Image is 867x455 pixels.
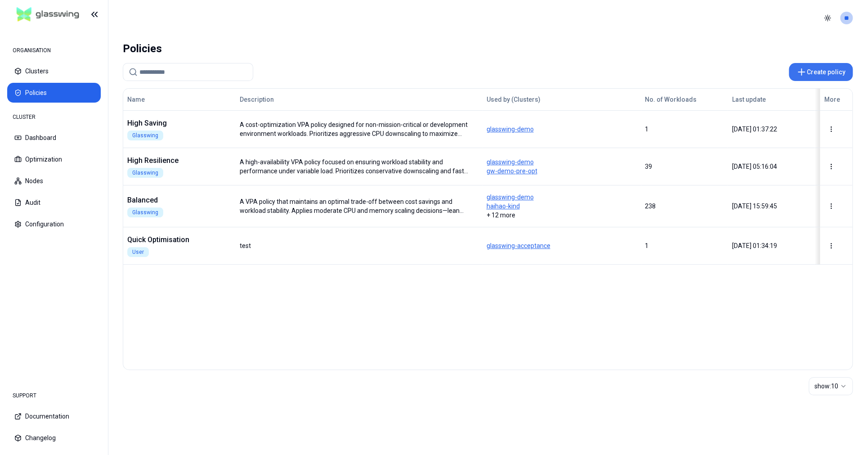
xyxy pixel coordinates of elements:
div: High Resilience [127,155,206,166]
div: ORGANISATION [7,41,101,59]
div: Quick Optimisation [127,234,206,245]
button: Policies [7,83,101,103]
button: Dashboard [7,128,101,148]
div: 1 [645,241,724,250]
div: A high-availability VPA policy focused on ensuring workload stability and performance under varia... [240,158,478,176]
div: User [127,247,149,257]
button: Nodes [7,171,101,191]
div: Balanced [127,195,206,206]
div: SUPPORT [7,387,101,405]
button: Clusters [7,61,101,81]
button: Last update [732,90,765,108]
div: 1 [645,125,724,134]
button: Create policy [789,63,853,81]
div: [DATE] 01:37:22 [732,125,810,134]
div: Policies [123,40,162,58]
div: A cost-optimization VPA policy designed for non-mission-critical or development environment workl... [240,120,478,138]
div: test [240,241,251,250]
img: GlassWing [13,4,83,25]
span: glasswing-acceptance [486,241,637,250]
div: High Saving [127,118,206,129]
div: Glasswing [127,168,163,178]
span: glasswing-demo [486,125,637,134]
span: haihao-kind [486,202,637,211]
button: Optimization [7,149,101,169]
div: Used by (Clusters) [486,95,601,104]
div: [DATE] 01:34:19 [732,241,810,250]
div: [DATE] 05:16:04 [732,162,810,171]
div: [DATE] 15:59:45 [732,202,810,211]
div: 238 [645,202,724,211]
button: Name [127,90,145,108]
div: CLUSTER [7,108,101,126]
button: Changelog [7,428,101,448]
div: A VPA policy that maintains an optimal trade-off between cost savings and workload stability. App... [240,197,478,215]
div: Description [240,95,412,104]
span: glasswing-demo [486,193,637,202]
div: No. of Workloads [645,95,697,104]
div: More [824,95,848,104]
button: Configuration [7,214,101,234]
button: Audit [7,193,101,212]
div: + 12 more [486,193,637,220]
span: gw-demo-pre-opt [486,167,637,176]
div: 39 [645,162,724,171]
div: Glasswing [127,131,163,140]
div: Glasswing [127,207,163,217]
button: Documentation [7,406,101,426]
span: glasswing-demo [486,158,637,167]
